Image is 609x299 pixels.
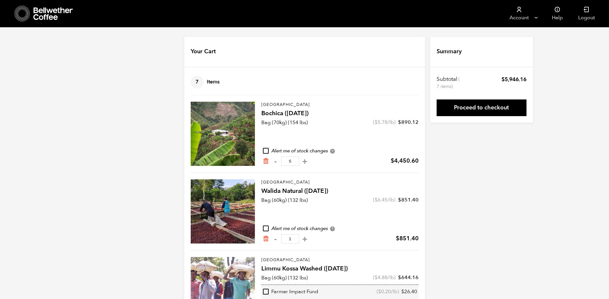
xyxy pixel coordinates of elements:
[191,47,216,56] h4: Your Cart
[263,288,318,295] div: Farmer Impact Fund
[398,274,401,281] span: $
[261,196,308,204] p: Bag (60kg) (132 lbs)
[263,235,269,242] a: Remove from cart
[261,257,419,263] p: [GEOGRAPHIC_DATA]
[191,76,204,89] span: 7
[373,119,396,126] span: ( /lb)
[261,187,419,196] h4: Walida Natural ([DATE])
[391,157,394,165] span: $
[375,119,387,126] bdi: 5.78
[396,235,419,243] bdi: 851.40
[261,274,308,282] p: Bag (60kg) (132 lbs)
[401,288,404,295] span: $
[391,157,419,165] bdi: 4,450.60
[261,179,419,186] p: [GEOGRAPHIC_DATA]
[373,196,396,203] span: ( /lb)
[272,236,280,242] button: -
[261,225,419,232] div: Alert me of stock changes
[301,236,309,242] button: +
[401,288,417,295] bdi: 26.40
[261,109,419,118] h4: Bochica ([DATE])
[501,76,526,83] bdi: 5,946.16
[261,148,419,155] div: Alert me of stock changes
[375,274,378,281] span: $
[398,119,401,126] span: $
[398,274,419,281] bdi: 644.16
[437,47,462,56] h4: Summary
[396,235,399,243] span: $
[281,234,299,243] input: Qty
[377,288,399,295] span: ( /lb)
[261,102,419,108] p: [GEOGRAPHIC_DATA]
[261,264,419,273] h4: Limmu Kossa Washed ([DATE])
[272,158,280,165] button: -
[263,158,269,165] a: Remove from cart
[398,196,401,203] span: $
[398,119,419,126] bdi: 890.12
[301,158,309,165] button: +
[437,99,526,116] a: Proceed to checkout
[437,76,461,90] th: Subtotal
[501,76,505,83] span: $
[191,76,220,89] h4: Items
[375,119,378,126] span: $
[378,288,391,295] bdi: 0.20
[375,274,387,281] bdi: 4.88
[261,119,308,126] p: Bag (70kg) (154 lbs)
[398,196,419,203] bdi: 851.40
[281,157,299,166] input: Qty
[375,196,378,203] span: $
[378,288,381,295] span: $
[375,196,387,203] bdi: 6.45
[373,274,396,281] span: ( /lb)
